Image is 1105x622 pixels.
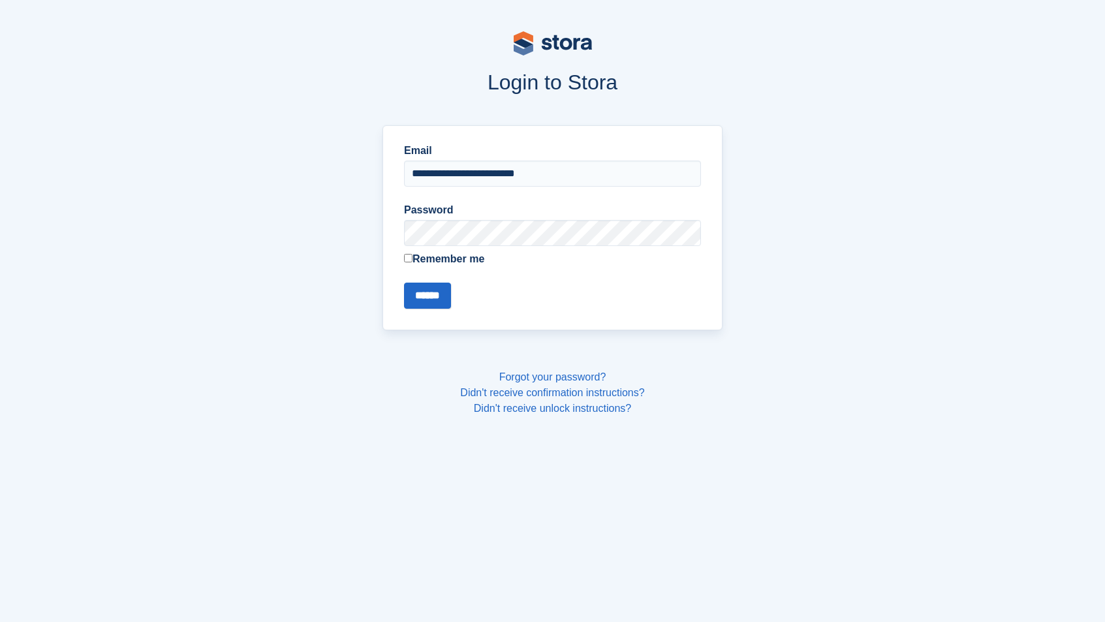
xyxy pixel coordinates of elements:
label: Password [404,202,701,218]
label: Email [404,143,701,159]
a: Didn't receive confirmation instructions? [460,387,644,398]
img: stora-logo-53a41332b3708ae10de48c4981b4e9114cc0af31d8433b30ea865607fb682f29.svg [514,31,592,55]
label: Remember me [404,251,701,267]
a: Forgot your password? [499,371,606,382]
h1: Login to Stora [134,70,972,94]
a: Didn't receive unlock instructions? [474,403,631,414]
input: Remember me [404,254,412,262]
